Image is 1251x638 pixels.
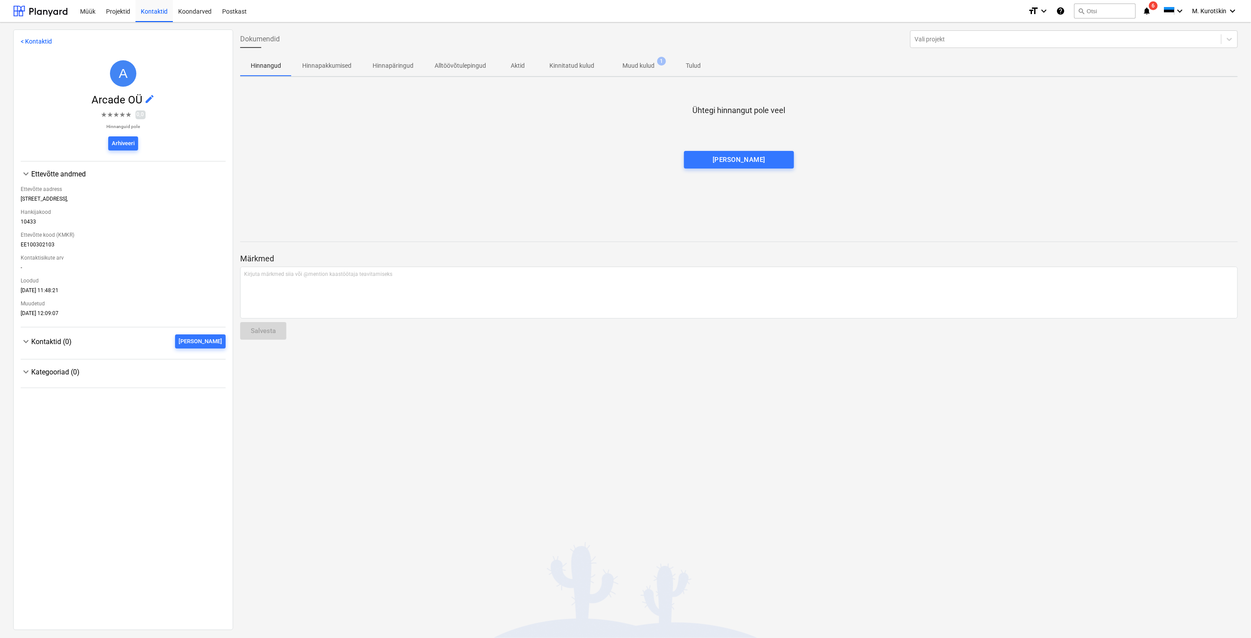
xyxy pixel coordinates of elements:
[507,61,528,70] p: Aktid
[21,310,226,320] div: [DATE] 12:09:07
[251,61,281,70] p: Hinnangud
[108,136,138,150] button: Arhiveeri
[1074,4,1136,18] button: Otsi
[21,251,226,264] div: Kontaktisikute arv
[21,228,226,242] div: Ettevõtte kood (KMKR)
[21,264,226,274] div: -
[1192,7,1226,15] span: M. Kurotškin
[112,139,135,149] div: Arhiveeri
[101,110,107,120] span: ★
[21,334,226,348] div: Kontaktid (0)[PERSON_NAME]
[684,151,794,169] button: [PERSON_NAME]
[1149,1,1158,10] span: 6
[21,38,52,45] a: < Kontaktid
[21,169,31,179] span: keyboard_arrow_down
[240,253,1238,264] p: Märkmed
[302,61,351,70] p: Hinnapakkumised
[113,110,120,120] span: ★
[693,105,786,116] p: Ühtegi hinnangut pole veel
[91,94,144,106] span: Arcade OÜ
[1175,6,1185,16] i: keyboard_arrow_down
[135,110,146,119] span: 0,0
[21,196,226,205] div: [STREET_ADDRESS],
[120,110,126,120] span: ★
[1039,6,1050,16] i: keyboard_arrow_down
[1143,6,1152,16] i: notifications
[21,336,31,347] span: keyboard_arrow_down
[622,61,655,70] p: Muud kulud
[21,205,226,219] div: Hankijakood
[21,179,226,320] div: Ettevõtte andmed
[21,367,31,377] span: keyboard_arrow_down
[21,169,226,179] div: Ettevõtte andmed
[713,154,765,165] div: [PERSON_NAME]
[119,66,128,81] span: A
[373,61,413,70] p: Hinnapäringud
[21,274,226,287] div: Loodud
[1078,7,1085,15] span: search
[435,61,486,70] p: Alltöövõtulepingud
[21,348,226,352] div: Kontaktid (0)[PERSON_NAME]
[31,170,226,178] div: Ettevõtte andmed
[1057,6,1065,16] i: Abikeskus
[21,377,226,381] div: Kategooriad (0)
[126,110,132,120] span: ★
[657,57,666,66] span: 1
[175,334,226,348] button: [PERSON_NAME]
[21,183,226,196] div: Ettevõtte aadress
[101,124,146,129] p: Hinnanguid pole
[21,242,226,251] div: EE100302103
[21,297,226,310] div: Muudetud
[31,368,226,376] div: Kategooriad (0)
[1227,6,1238,16] i: keyboard_arrow_down
[240,34,280,44] span: Dokumendid
[1028,6,1039,16] i: format_size
[21,219,226,228] div: 10433
[107,110,113,120] span: ★
[179,337,222,347] div: [PERSON_NAME]
[144,94,155,104] span: edit
[21,367,226,377] div: Kategooriad (0)
[21,287,226,297] div: [DATE] 11:48:21
[110,60,136,87] div: Arcade
[549,61,594,70] p: Kinnitatud kulud
[31,337,72,346] span: Kontaktid (0)
[683,61,704,70] p: Tulud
